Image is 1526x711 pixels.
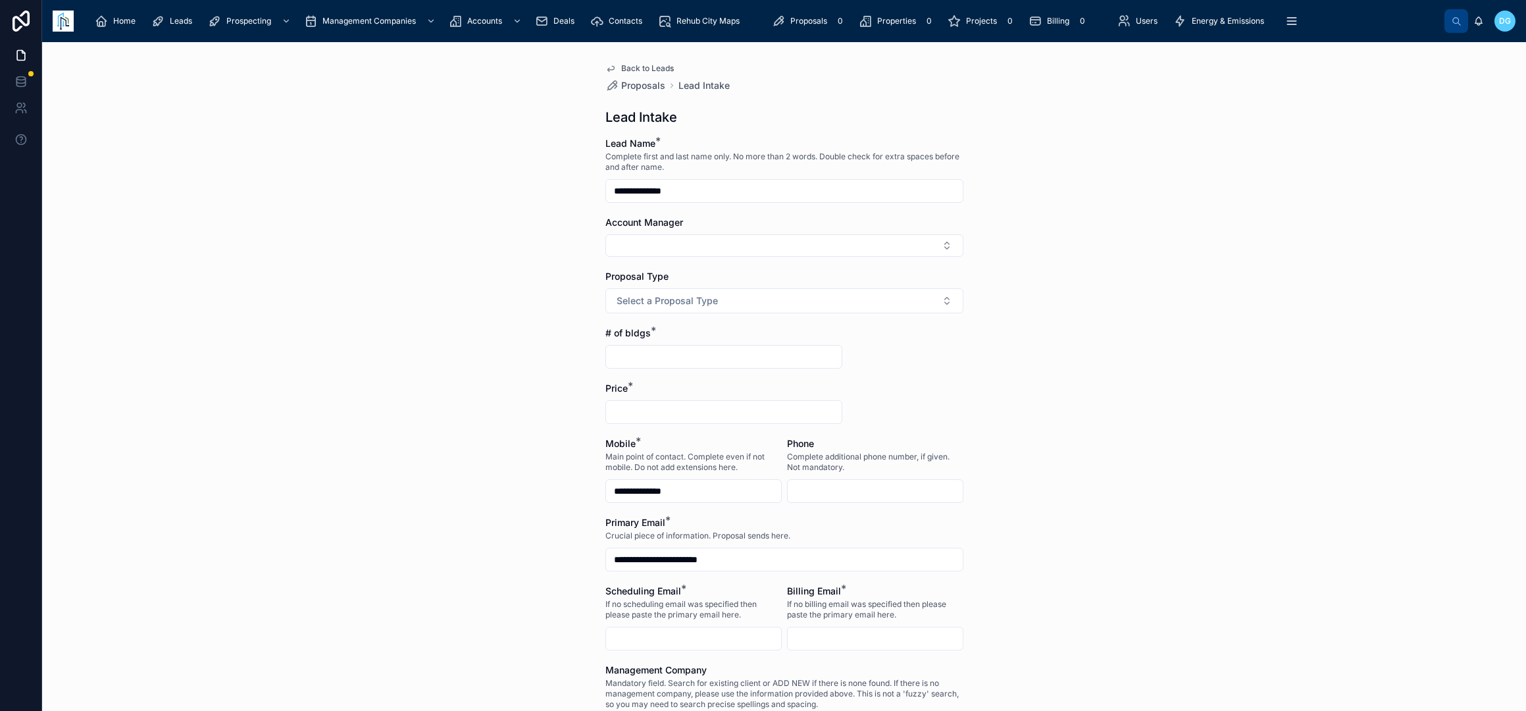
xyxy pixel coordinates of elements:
span: Rehub City Maps [676,16,740,26]
button: Select Button [605,234,963,257]
span: Phone [787,438,814,449]
span: Main point of contact. Complete even if not mobile. Do not add extensions here. [605,452,782,473]
a: Proposals [605,79,665,92]
span: Properties [877,16,916,26]
div: 0 [921,13,937,29]
a: Leads [147,9,201,33]
span: Accounts [467,16,502,26]
a: Projects0 [944,9,1022,33]
a: Energy & Emissions [1169,9,1273,33]
a: Home [91,9,145,33]
div: 0 [1002,13,1018,29]
span: Primary Email [605,517,665,528]
span: If no scheduling email was specified then please paste the primary email here. [605,599,782,620]
span: Contacts [609,16,642,26]
span: # of bldgs [605,327,651,338]
button: Select Button [605,288,963,313]
span: Complete first and last name only. No more than 2 words. Double check for extra spaces before and... [605,151,963,172]
span: Users [1136,16,1157,26]
span: Proposal Type [605,271,669,282]
h1: Lead Intake [605,108,677,126]
span: Crucial piece of information. Proposal sends here. [605,531,790,541]
div: scrollable content [84,7,1444,36]
span: Proposals [621,79,665,92]
a: Back to Leads [605,63,674,74]
a: Billing0 [1025,9,1094,33]
span: Lead Name [605,138,655,149]
a: Management Companies [300,9,442,33]
a: Lead Intake [678,79,730,92]
span: Back to Leads [621,63,674,74]
span: Prospecting [226,16,271,26]
span: Management Companies [322,16,416,26]
span: If no billing email was specified then please paste the primary email here. [787,599,963,620]
span: Energy & Emissions [1192,16,1264,26]
a: Properties0 [855,9,941,33]
span: Select a Proposal Type [617,294,718,307]
a: Rehub City Maps [654,9,749,33]
span: Mobile [605,438,636,449]
a: Prospecting [204,9,297,33]
span: Proposals [790,16,827,26]
a: Accounts [445,9,528,33]
a: Contacts [586,9,651,33]
span: Complete additional phone number, if given. Not mandatory. [787,452,963,473]
span: Account Manager [605,217,683,228]
a: Users [1113,9,1167,33]
span: Billing [1047,16,1069,26]
span: Scheduling Email [605,585,681,596]
span: Leads [170,16,192,26]
div: 0 [1075,13,1090,29]
img: App logo [53,11,74,32]
span: Management Company [605,664,707,675]
span: Home [113,16,136,26]
span: DG [1499,16,1511,26]
span: Mandatory field. Search for existing client or ADD NEW if there is none found. If there is no man... [605,678,963,710]
div: 0 [832,13,848,29]
a: Deals [531,9,584,33]
span: Projects [966,16,997,26]
span: Price [605,382,628,394]
span: Deals [553,16,574,26]
a: Proposals0 [768,9,852,33]
span: Billing Email [787,585,841,596]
